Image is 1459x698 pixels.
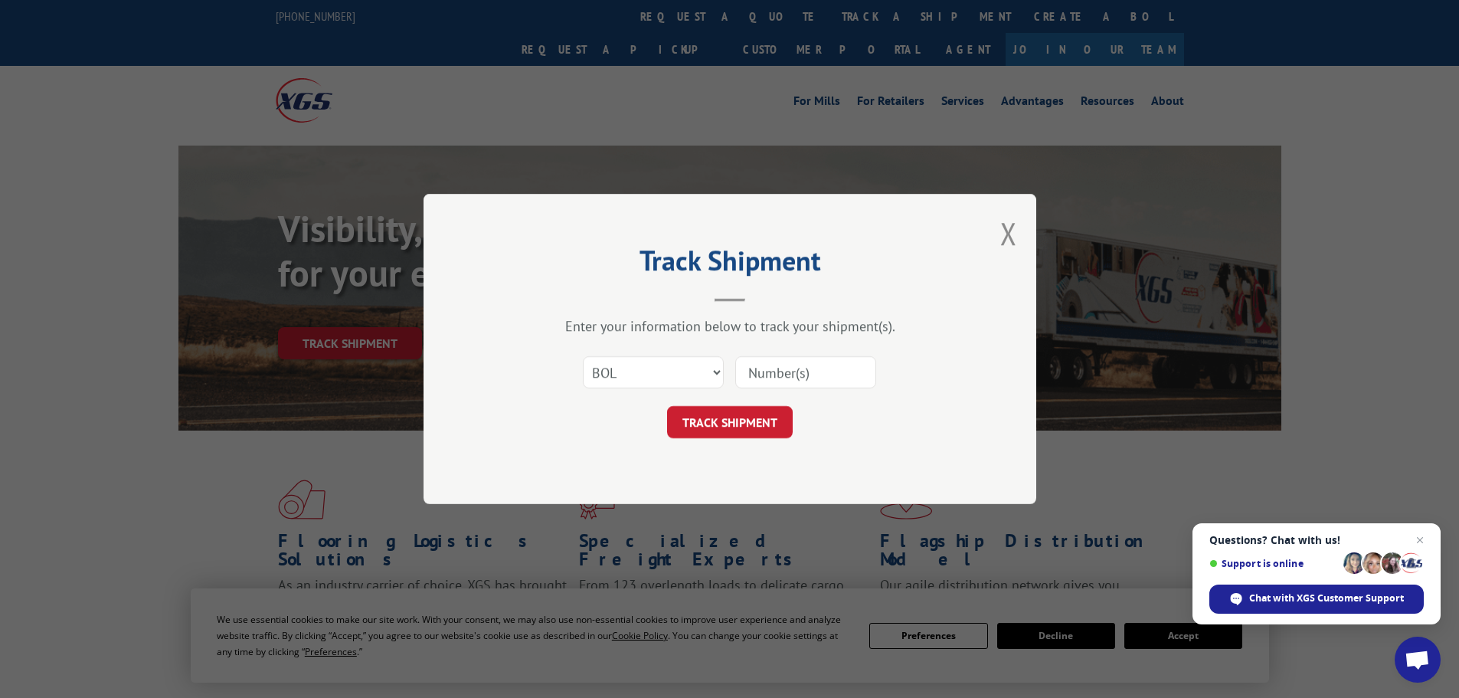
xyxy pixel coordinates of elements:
[1209,534,1424,546] span: Questions? Chat with us!
[1411,531,1429,549] span: Close chat
[1000,213,1017,254] button: Close modal
[500,317,960,335] div: Enter your information below to track your shipment(s).
[1209,585,1424,614] div: Chat with XGS Customer Support
[500,250,960,279] h2: Track Shipment
[1249,591,1404,605] span: Chat with XGS Customer Support
[735,356,876,388] input: Number(s)
[1209,558,1338,569] span: Support is online
[667,406,793,438] button: TRACK SHIPMENT
[1395,637,1441,683] div: Open chat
